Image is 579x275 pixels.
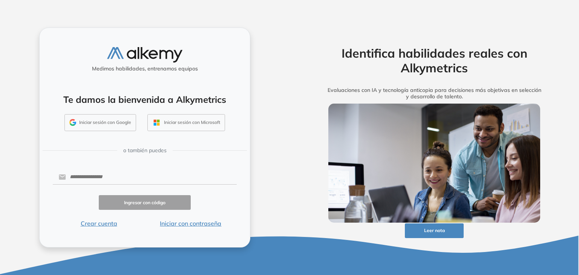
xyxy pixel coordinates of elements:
[541,239,579,275] div: Widget de chat
[69,119,76,126] img: GMAIL_ICON
[49,94,240,105] h4: Te damos la bienvenida a Alkymetrics
[107,47,182,63] img: logo-alkemy
[317,87,552,100] h5: Evaluaciones con IA y tecnología anticopia para decisiones más objetivas en selección y desarroll...
[43,66,247,72] h5: Medimos habilidades, entrenamos equipos
[53,219,145,228] button: Crear cuenta
[152,118,161,127] img: OUTLOOK_ICON
[405,223,464,238] button: Leer nota
[123,147,167,154] span: o también puedes
[317,46,552,75] h2: Identifica habilidades reales con Alkymetrics
[99,195,191,210] button: Ingresar con código
[64,114,136,131] button: Iniciar sesión con Google
[147,114,225,131] button: Iniciar sesión con Microsoft
[145,219,237,228] button: Iniciar con contraseña
[328,104,540,223] img: img-more-info
[541,239,579,275] iframe: Chat Widget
